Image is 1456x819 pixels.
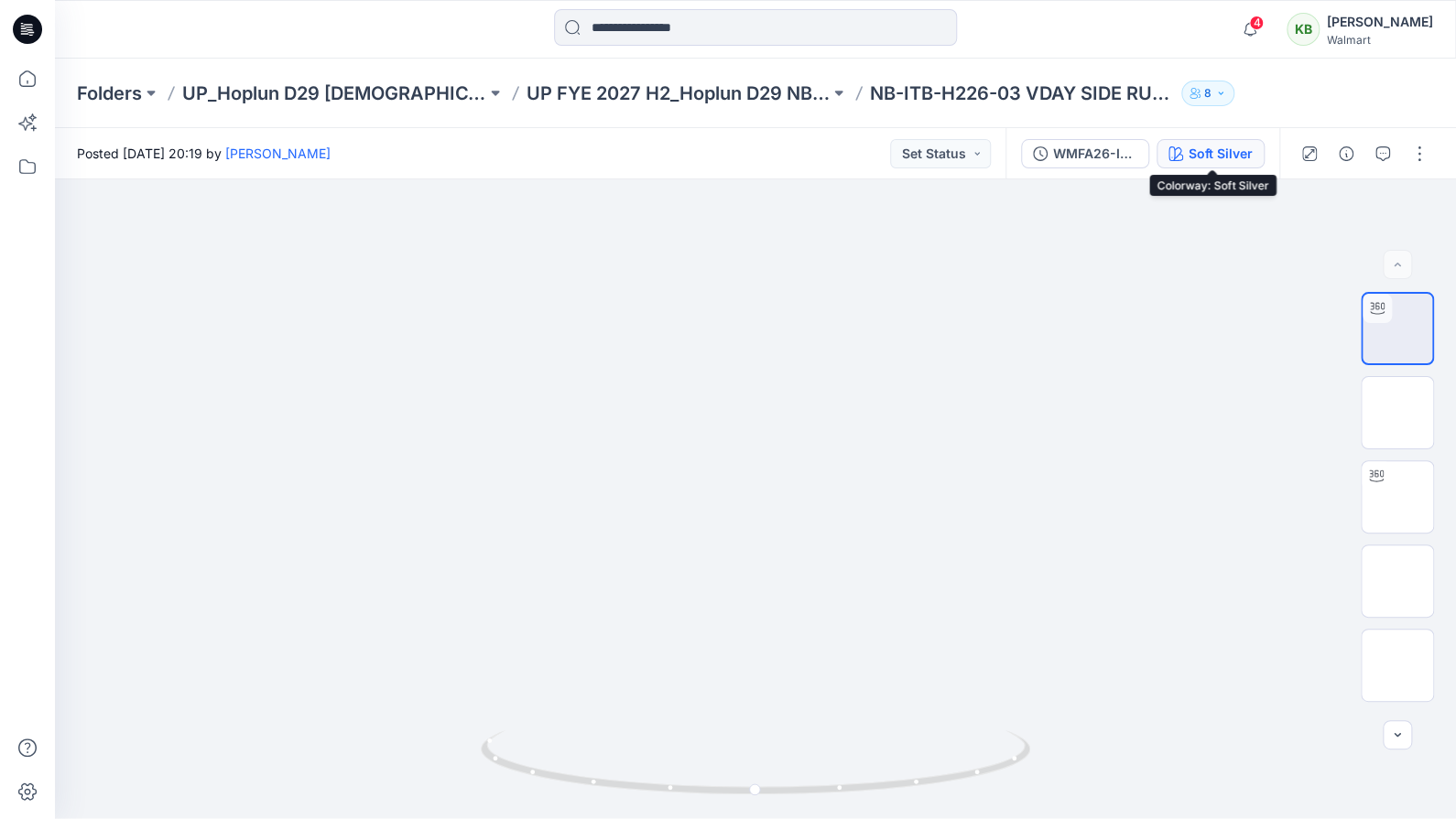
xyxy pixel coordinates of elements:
[225,145,331,161] a: [PERSON_NAME]
[527,81,831,106] a: UP FYE 2027 H2_Hoplun D29 NB Panties
[1287,13,1320,46] div: KB
[1331,139,1361,168] button: Details
[1204,83,1212,103] p: 8
[1189,144,1253,164] div: Soft Silver
[1327,11,1433,33] div: [PERSON_NAME]
[1181,81,1234,106] button: 8
[1327,33,1433,47] div: Walmart
[182,81,486,106] a: UP_Hoplun D29 [DEMOGRAPHIC_DATA] Intimates
[77,81,142,106] a: Folders
[77,144,331,163] span: Posted [DATE] 20:19 by
[1157,139,1265,168] button: Soft Silver
[870,81,1174,106] p: NB-ITB-H226-03 VDAY SIDE RUFFLE BIKINI 2PK - EMBROIDERED
[1053,144,1137,164] div: WMFA26-INT-08 SIDE RUFFLE BIKINI 2PK 003-NN-00085
[1021,139,1149,168] button: WMFA26-INT-08 SIDE RUFFLE BIKINI 2PK 003-NN-00085
[1249,16,1264,30] span: 4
